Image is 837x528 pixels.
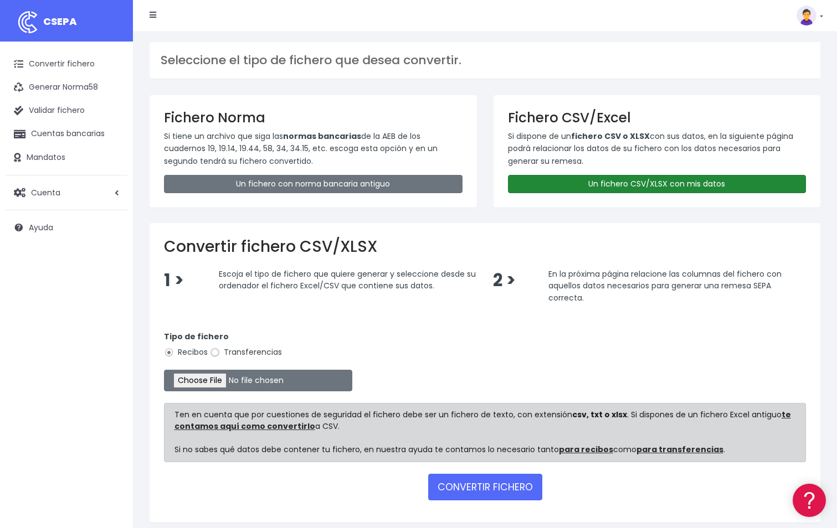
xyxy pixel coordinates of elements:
span: CSEPA [43,14,77,28]
a: te contamos aquí como convertirlo [174,409,791,432]
span: Ayuda [29,222,53,233]
label: Transferencias [210,346,282,358]
img: profile [797,6,817,25]
a: Generar Norma58 [6,76,127,99]
a: Cuenta [6,181,127,204]
a: Ayuda [6,216,127,239]
button: CONVERTIR FICHERO [428,474,542,500]
span: 1 > [164,268,184,292]
a: Un fichero CSV/XLSX con mis datos [508,175,807,193]
label: Recibos [164,346,208,358]
strong: fichero CSV o XLSX [571,131,650,142]
h3: Fichero CSV/Excel [508,110,807,126]
p: Si dispone de un con sus datos, en la siguiente página podrá relacionar los datos de su fichero c... [508,130,807,167]
a: Un fichero con norma bancaria antiguo [164,175,463,193]
h3: Seleccione el tipo de fichero que desea convertir. [161,53,809,68]
h3: Fichero Norma [164,110,463,126]
a: para transferencias [636,444,723,455]
strong: normas bancarias [283,131,361,142]
a: Validar fichero [6,99,127,122]
img: logo [14,8,42,36]
div: Ten en cuenta que por cuestiones de seguridad el fichero debe ser un fichero de texto, con extens... [164,403,806,462]
a: Mandatos [6,146,127,169]
p: Si tiene un archivo que siga las de la AEB de los cuadernos 19, 19.14, 19.44, 58, 34, 34.15, etc.... [164,130,463,167]
a: Cuentas bancarias [6,122,127,146]
h2: Convertir fichero CSV/XLSX [164,237,806,256]
strong: csv, txt o xlsx [572,409,627,420]
span: 2 > [493,268,516,292]
strong: Tipo de fichero [164,331,229,342]
span: Cuenta [31,187,60,198]
span: En la próxima página relacione las columnas del fichero con aquellos datos necesarios para genera... [548,268,782,303]
a: para recibos [559,444,613,455]
a: Convertir fichero [6,53,127,76]
span: Escoja el tipo de fichero que quiere generar y seleccione desde su ordenador el fichero Excel/CSV... [219,268,476,291]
